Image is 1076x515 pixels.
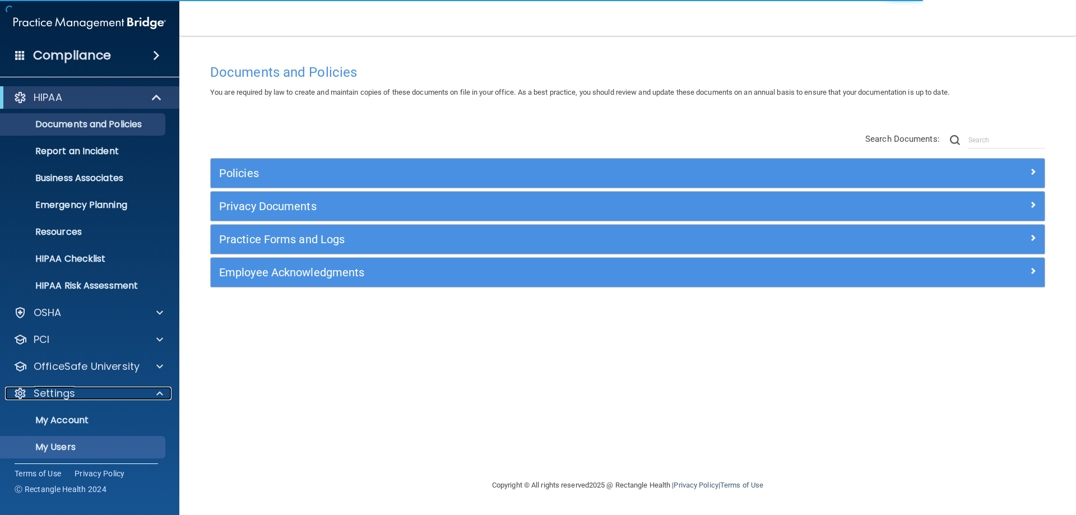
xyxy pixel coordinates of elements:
[219,263,1036,281] a: Employee Acknowledgments
[7,199,160,211] p: Emergency Planning
[219,200,828,212] h5: Privacy Documents
[13,333,163,346] a: PCI
[882,435,1063,480] iframe: Drift Widget Chat Controller
[219,164,1036,182] a: Policies
[720,481,763,489] a: Terms of Use
[7,119,160,130] p: Documents and Policies
[13,387,163,400] a: Settings
[219,266,828,279] h5: Employee Acknowledgments
[7,280,160,291] p: HIPAA Risk Assessment
[33,48,111,63] h4: Compliance
[13,12,166,34] img: PMB logo
[34,306,62,319] p: OSHA
[423,467,832,503] div: Copyright © All rights reserved 2025 @ Rectangle Health | |
[15,468,61,479] a: Terms of Use
[15,484,106,495] span: Ⓒ Rectangle Health 2024
[7,173,160,184] p: Business Associates
[34,91,62,104] p: HIPAA
[219,230,1036,248] a: Practice Forms and Logs
[13,91,163,104] a: HIPAA
[968,132,1045,149] input: Search
[219,233,828,245] h5: Practice Forms and Logs
[210,88,949,96] span: You are required by law to create and maintain copies of these documents on file in your office. ...
[13,306,163,319] a: OSHA
[7,415,160,426] p: My Account
[13,360,163,373] a: OfficeSafe University
[34,387,75,400] p: Settings
[34,360,140,373] p: OfficeSafe University
[7,146,160,157] p: Report an Incident
[219,167,828,179] h5: Policies
[674,481,718,489] a: Privacy Policy
[865,134,940,144] span: Search Documents:
[210,65,1045,80] h4: Documents and Policies
[7,253,160,265] p: HIPAA Checklist
[219,197,1036,215] a: Privacy Documents
[7,442,160,453] p: My Users
[7,226,160,238] p: Resources
[75,468,125,479] a: Privacy Policy
[34,333,49,346] p: PCI
[950,135,960,145] img: ic-search.3b580494.png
